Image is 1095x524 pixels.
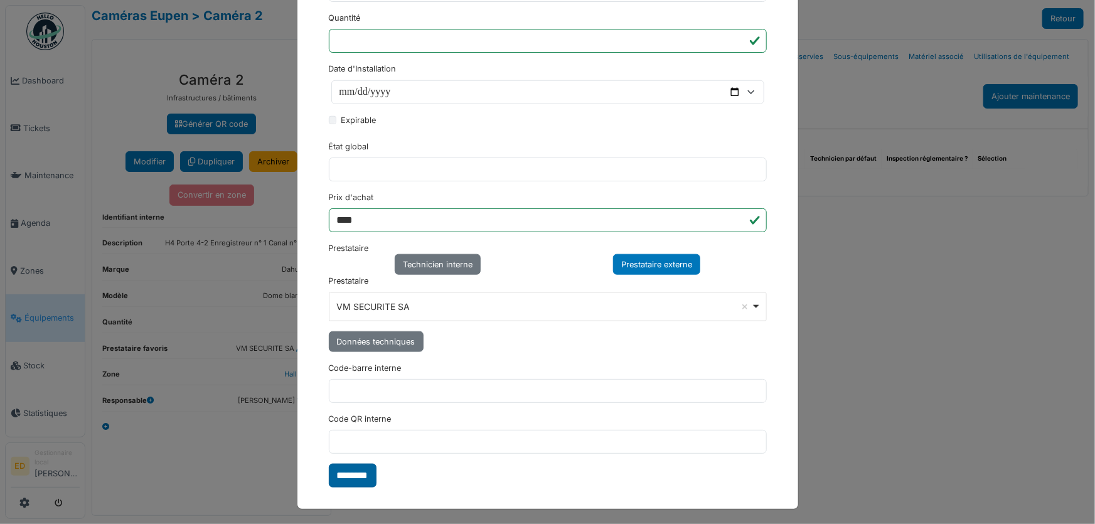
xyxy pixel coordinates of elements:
[329,12,361,24] label: Quantité
[329,413,392,425] label: Code QR interne
[329,242,369,254] label: Prestataire
[329,331,424,352] div: Données techniques
[341,115,376,125] span: translation missing: fr.amenity.expirable
[329,141,369,152] label: État global
[395,254,481,275] div: Technicien interne
[336,300,751,313] div: VM SECURITE SA
[329,362,402,374] label: Code-barre interne
[739,301,751,313] button: Remove item: '26196'
[329,191,374,203] label: Prix d'achat
[613,254,700,275] div: Prestataire externe
[329,275,369,287] label: Prestataire
[329,63,397,75] label: Date d'Installation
